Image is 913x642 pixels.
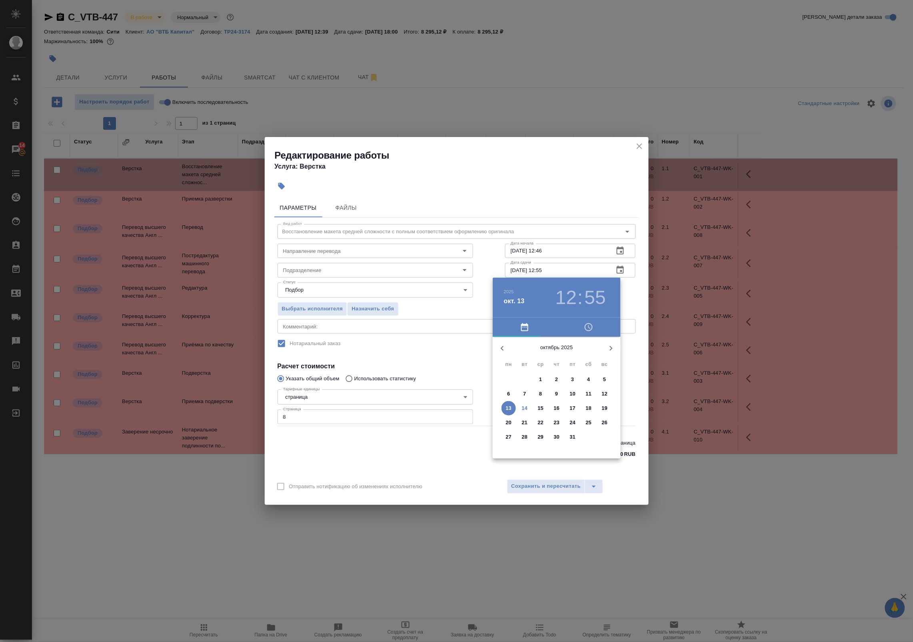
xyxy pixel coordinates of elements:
button: 55 [585,286,606,309]
button: 9 [549,387,564,401]
button: 7 [517,387,532,401]
p: октябрь 2025 [512,344,601,352]
p: 4 [587,376,590,384]
button: 31 [565,430,580,444]
p: 3 [571,376,574,384]
button: 5 [597,372,612,387]
p: 16 [554,404,560,412]
button: 29 [533,430,548,444]
p: 5 [603,376,606,384]
button: 2025 [504,289,514,294]
p: 1 [539,376,542,384]
button: 8 [533,387,548,401]
p: 7 [523,390,526,398]
p: 28 [522,433,528,441]
button: 21 [517,415,532,430]
span: вс [597,360,612,368]
p: 12 [602,390,608,398]
p: 19 [602,404,608,412]
p: 10 [570,390,576,398]
span: вт [517,360,532,368]
p: 26 [602,419,608,427]
button: 6 [501,387,516,401]
p: 25 [586,419,592,427]
p: 17 [570,404,576,412]
button: 15 [533,401,548,415]
button: 12 [555,286,577,309]
button: 13 [501,401,516,415]
span: сб [581,360,596,368]
p: 9 [555,390,558,398]
button: 23 [549,415,564,430]
p: 23 [554,419,560,427]
p: 18 [586,404,592,412]
button: 12 [597,387,612,401]
button: 1 [533,372,548,387]
h3: : [577,286,583,309]
button: 28 [517,430,532,444]
p: 11 [586,390,592,398]
p: 21 [522,419,528,427]
button: 17 [565,401,580,415]
button: 10 [565,387,580,401]
button: 14 [517,401,532,415]
button: 4 [581,372,596,387]
p: 6 [507,390,510,398]
p: 27 [506,433,512,441]
button: 19 [597,401,612,415]
p: 2 [555,376,558,384]
button: 20 [501,415,516,430]
button: 22 [533,415,548,430]
p: 22 [538,419,544,427]
p: 20 [506,419,512,427]
p: 29 [538,433,544,441]
button: 24 [565,415,580,430]
p: 13 [506,404,512,412]
p: 8 [539,390,542,398]
p: 14 [522,404,528,412]
button: 27 [501,430,516,444]
span: ср [533,360,548,368]
button: 2 [549,372,564,387]
button: 16 [549,401,564,415]
span: чт [549,360,564,368]
button: 25 [581,415,596,430]
button: 30 [549,430,564,444]
button: 18 [581,401,596,415]
p: 15 [538,404,544,412]
button: 11 [581,387,596,401]
span: пт [565,360,580,368]
button: окт. 13 [504,296,525,306]
span: пн [501,360,516,368]
p: 30 [554,433,560,441]
p: 24 [570,419,576,427]
p: 31 [570,433,576,441]
button: 26 [597,415,612,430]
button: 3 [565,372,580,387]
